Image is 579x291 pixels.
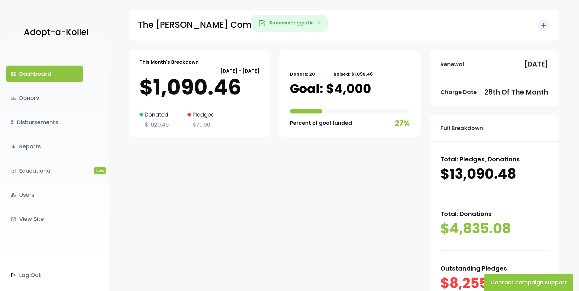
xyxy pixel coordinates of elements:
[440,123,483,133] p: Full Breakdown
[484,86,548,99] p: 28th of the month
[484,274,573,291] button: Contact campaign support
[24,25,89,40] p: Adopt-a-Kollel
[251,15,328,32] div: Logged in
[139,67,259,75] p: [DATE] - [DATE]
[94,167,106,174] span: New
[11,217,16,222] i: launch
[6,163,83,179] a: ondemand_videoEducationalNew
[440,219,548,238] p: $4,835.08
[139,75,259,99] p: $1,090.46
[6,211,83,227] a: launchView Site
[139,58,199,66] p: This Month's Breakdown
[440,59,464,69] p: Renewal
[440,165,548,184] p: $13,090.48
[269,20,292,26] strong: Success!
[6,138,83,155] a: bar_chartReports
[540,22,547,29] i: add
[187,110,215,120] p: Pledged
[524,58,548,70] p: [DATE]
[21,18,89,47] a: Adopt-a-Kollel
[310,15,328,31] button: Close
[537,19,550,31] button: add
[11,144,16,149] i: bar_chart
[11,192,16,198] i: manage_accounts
[11,168,16,174] i: ondemand_video
[440,208,548,219] p: Total: Donations
[11,118,14,127] i: $
[11,95,16,101] span: groups
[290,118,352,128] p: Percent of goal funded
[290,81,371,96] p: Goal: $4,000
[440,154,548,165] p: Total: Pledges, Donations
[11,71,16,77] i: dashboard
[6,90,83,106] a: groupsDonors
[6,187,83,203] a: manage_accountsUsers
[187,120,215,130] p: $70.00
[440,87,477,97] p: Charge Date
[440,263,548,274] p: Outstanding Pledges
[139,110,169,120] p: Donated
[6,114,83,131] a: $Disbursements
[139,120,169,130] p: $1,020.46
[6,66,83,82] a: dashboardDashboard
[290,70,315,78] p: Donors: 20
[138,17,282,33] p: The [PERSON_NAME] Community
[334,70,373,78] p: Raised: $1,090.46
[395,117,410,130] p: 27%
[6,267,83,283] a: Log Out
